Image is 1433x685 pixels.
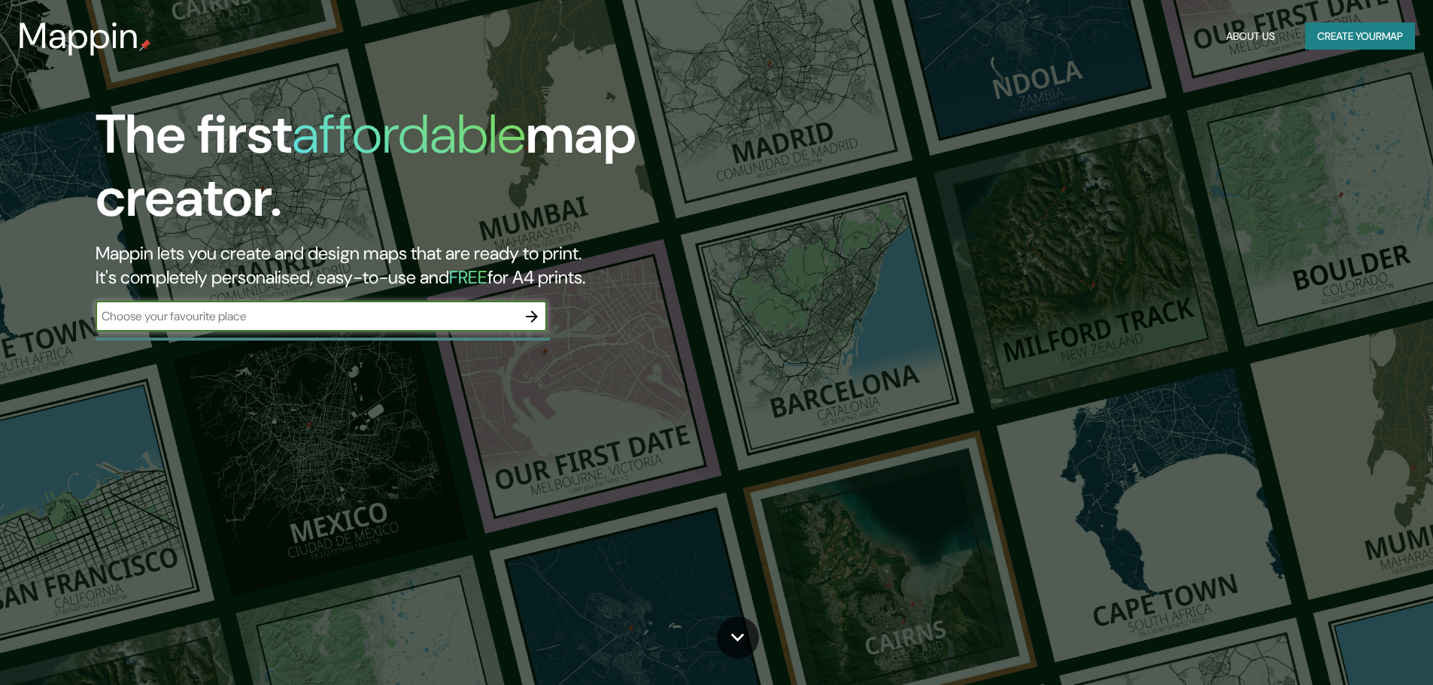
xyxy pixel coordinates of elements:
[18,15,139,57] h3: Mappin
[1305,23,1415,50] button: Create yourmap
[1220,23,1281,50] button: About Us
[1299,626,1416,668] iframe: Help widget launcher
[96,308,517,325] input: Choose your favourite place
[449,265,487,289] h5: FREE
[139,39,151,51] img: mappin-pin
[96,103,812,241] h1: The first map creator.
[292,99,526,169] h1: affordable
[96,241,812,289] h2: Mappin lets you create and design maps that are ready to print. It's completely personalised, eas...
